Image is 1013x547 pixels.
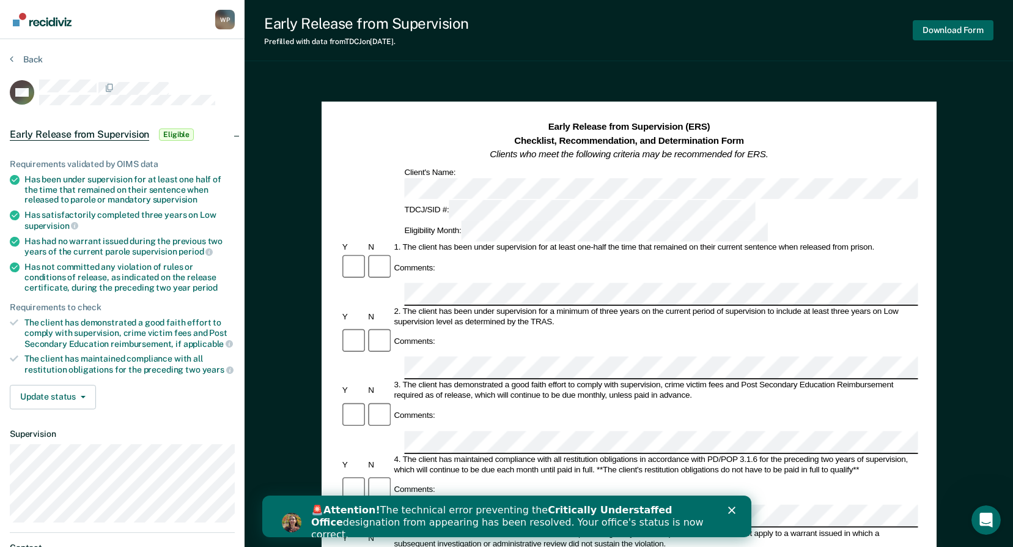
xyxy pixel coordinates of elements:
span: Early Release from Supervision [10,128,149,141]
div: N [366,312,392,322]
span: period [179,247,213,256]
div: W P [215,10,235,29]
strong: Early Release from Supervision (ERS) [548,121,710,132]
strong: Checklist, Recommendation, and Determination Form [514,135,743,146]
div: Y [340,460,366,470]
div: Y [340,243,366,253]
iframe: Intercom live chat banner [262,496,751,537]
div: The client has maintained compliance with all restitution obligations for the preceding two [24,354,235,374]
div: Requirements to check [10,302,235,313]
span: supervision [24,221,78,231]
img: Recidiviz [13,13,72,26]
div: Has had no warrant issued during the previous two years of the current parole supervision [24,236,235,257]
div: N [366,243,392,253]
div: 3. The client has demonstrated a good faith effort to comply with supervision, crime victim fees ... [392,381,918,401]
dt: Supervision [10,429,235,439]
div: Close [466,11,478,18]
button: Download Form [913,20,993,40]
div: Y [340,386,366,396]
div: 2. The client has been under supervision for a minimum of three years on the current period of su... [392,307,918,327]
span: Eligible [159,128,194,141]
div: Prefilled with data from TDCJ on [DATE] . [264,37,469,46]
span: period [193,283,218,292]
div: Comments: [392,263,437,273]
div: N [366,460,392,470]
iframe: Intercom live chat [971,505,1001,535]
div: Y [340,534,366,544]
div: N [366,386,392,396]
div: The client has demonstrated a good faith effort to comply with supervision, crime victim fees and... [24,318,235,349]
div: Requirements validated by OIMS data [10,159,235,169]
div: N [366,534,392,544]
div: Eligibility Month: [402,221,770,242]
span: supervision [153,195,197,204]
div: Has been under supervision for at least one half of the time that remained on their sentence when... [24,174,235,205]
div: 4. The client has maintained compliance with all restitution obligations in accordance with PD/PO... [392,455,918,475]
span: years [202,365,234,374]
div: Comments: [392,411,437,421]
div: TDCJ/SID #: [402,200,758,221]
div: 1. The client has been under supervision for at least one-half the time that remained on their cu... [392,243,918,253]
div: 🚨 The technical error preventing the designation from appearing has been resolved. Your office's ... [49,9,450,45]
div: Has not committed any violation of rules or conditions of release, as indicated on the release ce... [24,262,235,292]
span: applicable [183,339,233,349]
em: Clients who meet the following criteria may be recommended for ERS. [490,149,768,160]
button: Back [10,54,43,65]
div: Has satisfactorily completed three years on Low [24,210,235,231]
div: Comments: [392,485,437,495]
b: Attention! [61,9,118,20]
div: Comments: [392,337,437,348]
div: Early Release from Supervision [264,15,469,32]
button: Profile dropdown button [215,10,235,29]
div: Y [340,312,366,322]
b: Critically Understaffed Office [49,9,410,32]
button: Update status [10,385,96,409]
